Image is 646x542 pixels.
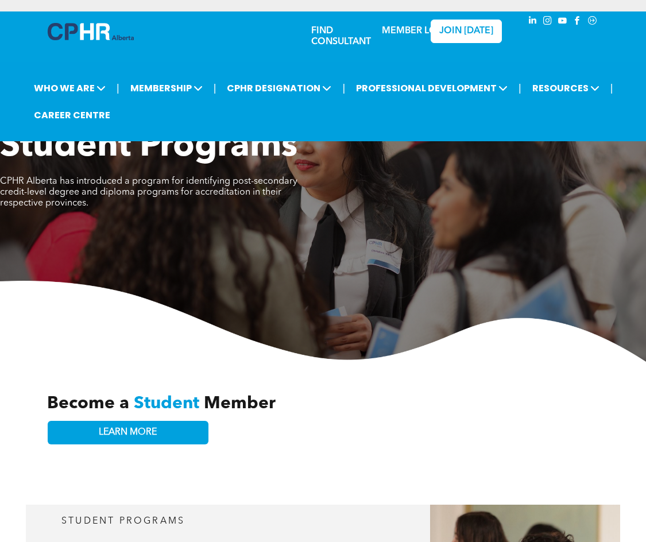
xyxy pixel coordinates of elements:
a: MEMBER LOGIN [382,26,454,36]
span: CPHR DESIGNATION [223,78,335,99]
a: facebook [571,14,584,30]
a: JOIN [DATE] [431,20,502,43]
a: CAREER CENTRE [30,104,114,126]
a: instagram [541,14,554,30]
li: | [342,76,345,100]
img: A blue and white logo for cp alberta [48,23,134,40]
a: LEARN MORE [48,421,208,444]
span: WHO WE ARE [30,78,109,99]
li: | [610,76,613,100]
a: Social network [586,14,599,30]
span: PROFESSIONAL DEVELOPMENT [353,78,511,99]
a: youtube [556,14,569,30]
span: Become a [47,395,129,412]
li: | [117,76,119,100]
span: student programs [61,517,185,526]
span: LEARN MORE [99,427,157,438]
span: RESOURCES [529,78,603,99]
a: linkedin [527,14,539,30]
span: JOIN [DATE] [439,26,493,37]
span: Student [134,395,199,412]
a: FIND CONSULTANT [311,26,371,47]
span: MEMBERSHIP [127,78,206,99]
li: | [519,76,521,100]
span: Member [204,395,276,412]
li: | [214,76,216,100]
